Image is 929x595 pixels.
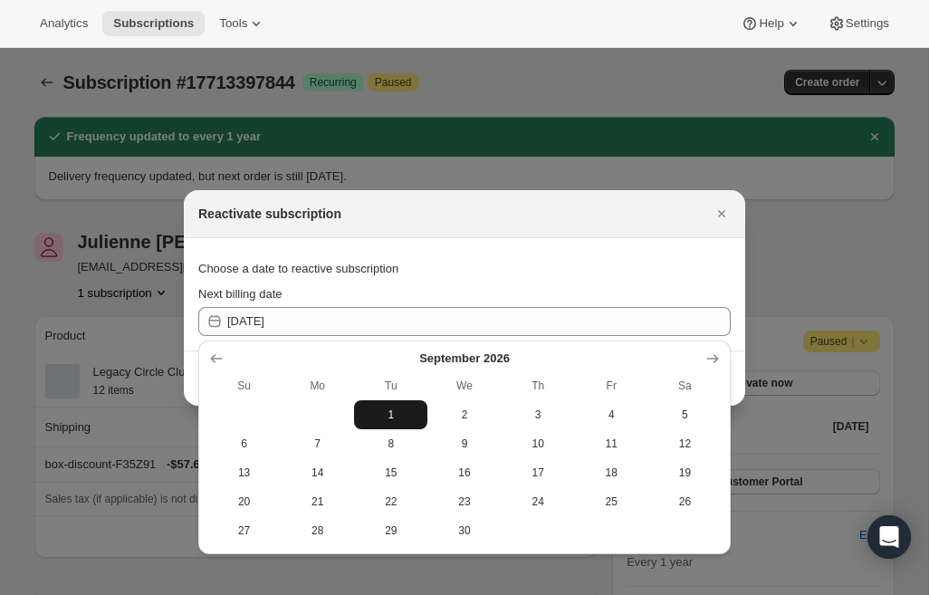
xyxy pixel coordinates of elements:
button: Monday September 14 2026 [281,458,354,487]
span: 7 [288,437,347,451]
span: 6 [215,437,273,451]
span: 2 [435,408,493,422]
span: 5 [656,408,714,422]
button: Saturday September 19 2026 [648,458,722,487]
button: Thursday September 3 2026 [502,400,575,429]
span: 15 [361,465,420,480]
button: Sunday September 13 2026 [207,458,281,487]
span: Settings [846,16,889,31]
span: 19 [656,465,714,480]
button: Tuesday September 15 2026 [354,458,427,487]
span: 16 [435,465,493,480]
button: Thursday September 24 2026 [502,487,575,516]
button: Thursday September 10 2026 [502,429,575,458]
span: 26 [656,494,714,509]
span: Tu [361,379,420,393]
span: 13 [215,465,273,480]
button: Sunday September 6 2026 [207,429,281,458]
span: 11 [582,437,641,451]
button: Close [709,201,734,226]
span: 29 [361,523,420,538]
button: Settings [817,11,900,36]
span: Th [509,379,568,393]
th: Sunday [207,371,281,400]
button: Saturday September 5 2026 [648,400,722,429]
button: Wednesday September 2 2026 [427,400,501,429]
span: 17 [509,465,568,480]
span: 10 [509,437,568,451]
span: 22 [361,494,420,509]
span: Su [215,379,273,393]
button: Friday September 18 2026 [575,458,648,487]
th: Wednesday [427,371,501,400]
button: Tuesday September 29 2026 [354,516,427,545]
div: Choose a date to reactive subscription [198,253,731,285]
span: 25 [582,494,641,509]
span: 3 [509,408,568,422]
button: Wednesday September 23 2026 [427,487,501,516]
button: Friday September 25 2026 [575,487,648,516]
th: Friday [575,371,648,400]
button: Monday September 28 2026 [281,516,354,545]
span: 27 [215,523,273,538]
button: Tuesday September 1 2026 [354,400,427,429]
button: Analytics [29,11,99,36]
span: 20 [215,494,273,509]
span: Mo [288,379,347,393]
span: Subscriptions [113,16,194,31]
button: Wednesday September 9 2026 [427,429,501,458]
span: Fr [582,379,641,393]
button: Help [730,11,812,36]
button: Tools [208,11,276,36]
button: Friday September 4 2026 [575,400,648,429]
th: Thursday [502,371,575,400]
span: Analytics [40,16,88,31]
div: Open Intercom Messenger [867,515,911,559]
button: Thursday September 17 2026 [502,458,575,487]
button: Monday September 21 2026 [281,487,354,516]
span: 9 [435,437,493,451]
span: 4 [582,408,641,422]
span: Help [759,16,783,31]
button: Subscriptions [102,11,205,36]
th: Saturday [648,371,722,400]
button: Tuesday September 22 2026 [354,487,427,516]
span: 28 [288,523,347,538]
span: Sa [656,379,714,393]
button: Saturday September 26 2026 [648,487,722,516]
button: Show next month, October 2026 [700,346,725,371]
span: 1 [361,408,420,422]
span: 23 [435,494,493,509]
button: Monday September 7 2026 [281,429,354,458]
button: Sunday September 27 2026 [207,516,281,545]
span: Tools [219,16,247,31]
th: Tuesday [354,371,427,400]
span: 18 [582,465,641,480]
button: Sunday September 20 2026 [207,487,281,516]
th: Monday [281,371,354,400]
button: Tuesday September 8 2026 [354,429,427,458]
button: Friday September 11 2026 [575,429,648,458]
span: Next billing date [198,287,283,301]
span: We [435,379,493,393]
span: 21 [288,494,347,509]
span: 24 [509,494,568,509]
button: Saturday September 12 2026 [648,429,722,458]
h2: Reactivate subscription [198,205,341,223]
span: 30 [435,523,493,538]
button: Wednesday September 30 2026 [427,516,501,545]
span: 8 [361,437,420,451]
span: 14 [288,465,347,480]
button: Wednesday September 16 2026 [427,458,501,487]
span: 12 [656,437,714,451]
button: Show previous month, August 2026 [204,346,229,371]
